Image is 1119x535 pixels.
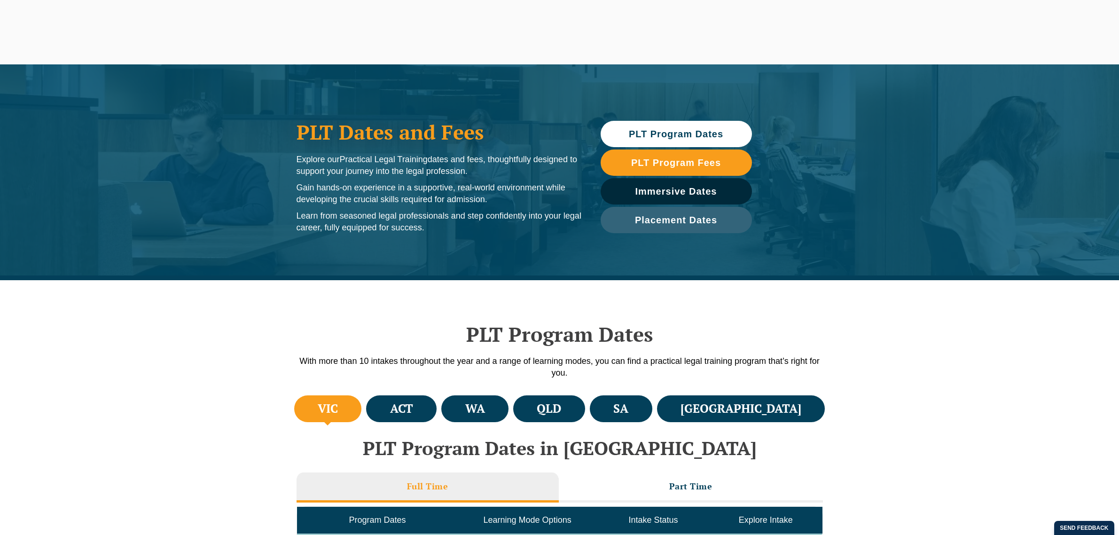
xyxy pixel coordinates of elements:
[465,401,485,417] h4: WA
[613,401,628,417] h4: SA
[340,155,428,164] span: Practical Legal Training
[601,149,752,176] a: PLT Program Fees
[297,120,582,144] h1: PLT Dates and Fees
[349,515,406,525] span: Program Dates
[297,182,582,205] p: Gain hands-on experience in a supportive, real-world environment while developing the crucial ski...
[635,187,717,196] span: Immersive Dates
[297,154,582,177] p: Explore our dates and fees, thoughtfully designed to support your journey into the legal profession.
[669,481,712,492] h3: Part Time
[601,207,752,233] a: Placement Dates
[537,401,561,417] h4: QLD
[390,401,413,417] h4: ACT
[292,323,828,346] h2: PLT Program Dates
[628,515,678,525] span: Intake Status
[292,438,828,458] h2: PLT Program Dates in [GEOGRAPHIC_DATA]
[635,215,717,225] span: Placement Dates
[681,401,801,417] h4: [GEOGRAPHIC_DATA]
[601,121,752,147] a: PLT Program Dates
[739,515,793,525] span: Explore Intake
[318,401,338,417] h4: VIC
[629,129,723,139] span: PLT Program Dates
[631,158,721,167] span: PLT Program Fees
[407,481,448,492] h3: Full Time
[484,515,571,525] span: Learning Mode Options
[601,178,752,205] a: Immersive Dates
[297,210,582,234] p: Learn from seasoned legal professionals and step confidently into your legal career, fully equipp...
[292,355,828,379] p: With more than 10 intakes throughout the year and a range of learning modes, you can find a pract...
